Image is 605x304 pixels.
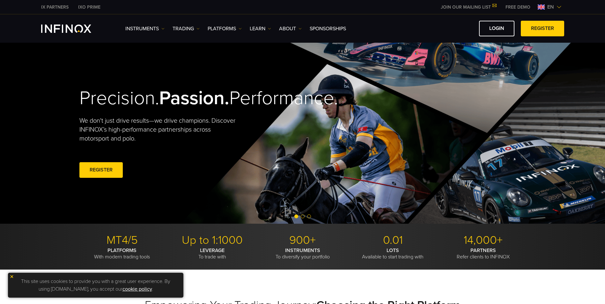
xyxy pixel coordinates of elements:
[125,25,165,33] a: Instruments
[41,25,106,33] a: INFINOX Logo
[440,233,526,247] p: 14,000+
[79,87,280,110] h2: Precision. Performance.
[301,214,305,218] span: Go to slide 2
[79,116,240,143] p: We don't just drive results—we drive champions. Discover INFINOX’s high-performance partnerships ...
[260,233,345,247] p: 900+
[285,247,320,254] strong: INSTRUMENTS
[294,214,298,218] span: Go to slide 1
[545,3,557,11] span: en
[208,25,242,33] a: PLATFORMS
[10,274,14,279] img: yellow close icon
[307,214,311,218] span: Go to slide 3
[79,162,123,178] a: REGISTER
[440,247,526,260] p: Refer clients to INFINOX
[521,21,564,36] a: REGISTER
[350,247,436,260] p: Available to start trading with
[79,247,165,260] p: With modern trading tools
[200,247,225,254] strong: LEVERAGE
[11,276,180,294] p: This site uses cookies to provide you with a great user experience. By using [DOMAIN_NAME], you a...
[107,247,136,254] strong: PLATFORMS
[470,247,496,254] strong: PARTNERS
[279,25,302,33] a: ABOUT
[387,247,399,254] strong: LOTS
[501,4,535,11] a: INFINOX MENU
[122,286,152,292] a: cookie policy
[73,4,105,11] a: INFINOX
[310,25,346,33] a: SPONSORSHIPS
[159,87,229,110] strong: Passion.
[250,25,271,33] a: Learn
[79,233,165,247] p: MT4/5
[479,21,514,36] a: LOGIN
[350,233,436,247] p: 0.01
[173,25,200,33] a: TRADING
[436,4,501,10] a: JOIN OUR MAILING LIST
[36,4,73,11] a: INFINOX
[260,247,345,260] p: To diversify your portfolio
[170,233,255,247] p: Up to 1:1000
[170,247,255,260] p: To trade with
